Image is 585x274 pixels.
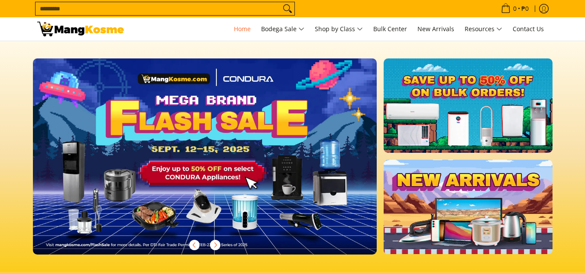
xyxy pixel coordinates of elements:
[206,235,225,255] button: Next
[417,25,454,33] span: New Arrivals
[310,17,367,41] a: Shop by Class
[33,58,377,255] img: Desktop homepage 29339654 2507 42fb b9ff a0650d39e9ed
[37,22,124,36] img: Mang Kosme: Your Home Appliances Warehouse Sale Partner!
[261,24,304,35] span: Bodega Sale
[520,6,530,12] span: ₱0
[257,17,309,41] a: Bodega Sale
[133,17,548,41] nav: Main Menu
[508,17,548,41] a: Contact Us
[460,17,507,41] a: Resources
[513,25,544,33] span: Contact Us
[234,25,251,33] span: Home
[512,6,518,12] span: 0
[369,17,411,41] a: Bulk Center
[465,24,502,35] span: Resources
[315,24,363,35] span: Shop by Class
[498,4,531,13] span: •
[229,17,255,41] a: Home
[281,2,294,15] button: Search
[413,17,459,41] a: New Arrivals
[185,235,204,255] button: Previous
[373,25,407,33] span: Bulk Center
